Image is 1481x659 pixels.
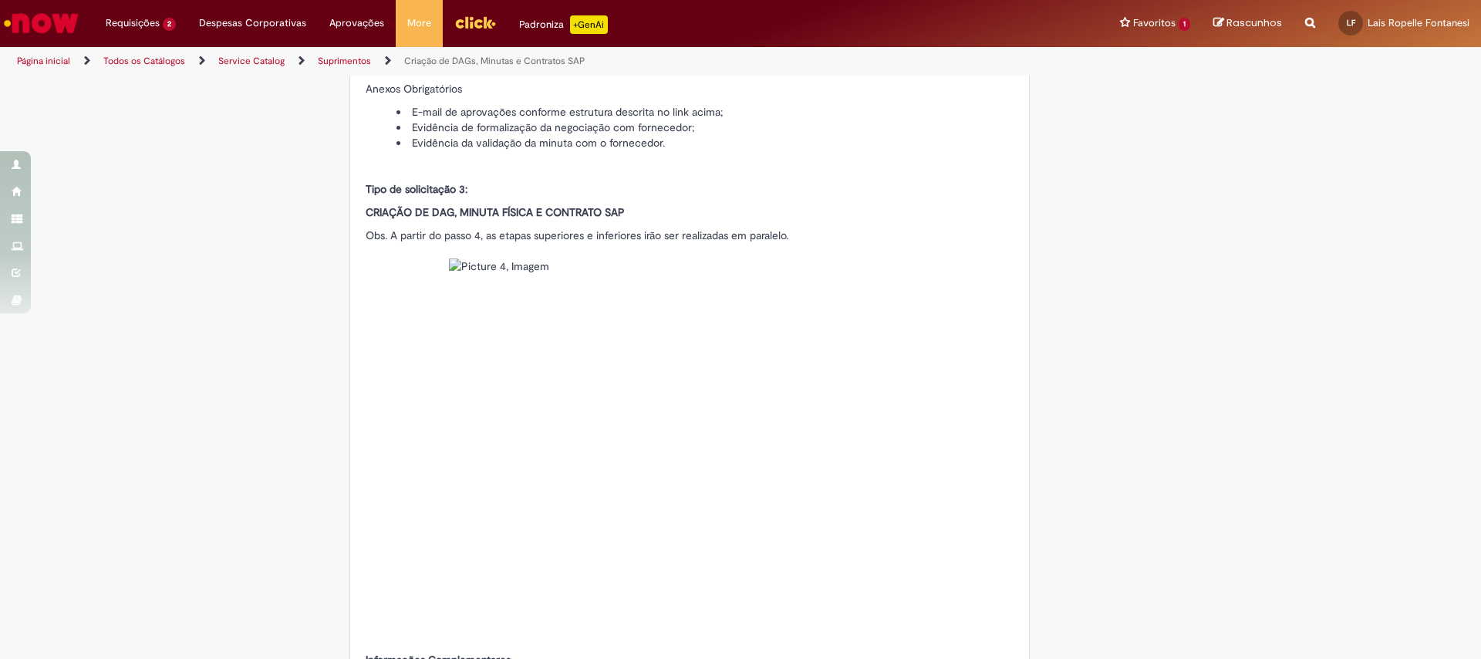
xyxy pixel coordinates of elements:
a: Rascunhos [1213,16,1282,31]
img: ServiceNow [2,8,81,39]
li: Evidência de formalização da negociação com fornecedor; [396,120,1014,135]
span: LF [1347,18,1355,28]
span: 2 [163,18,176,31]
span: 1 [1179,18,1190,31]
ul: Trilhas de página [12,47,976,76]
span: Aprovações [329,15,384,31]
span: Requisições [106,15,160,31]
li: E-mail de aprovações conforme estrutura descrita no link acima; [396,104,1014,120]
span: More [407,15,431,31]
span: Despesas Corporativas [199,15,306,31]
p: Anexos Obrigatórios [366,81,1014,96]
a: Criação de DAGs, Minutas e Contratos SAP [404,55,585,67]
a: Página inicial [17,55,70,67]
li: Evidência da validação da minuta com o fornecedor. [396,135,1014,150]
p: +GenAi [570,15,608,34]
span: Lais Ropelle Fontanesi [1368,16,1469,29]
strong: CRIAÇÃO DE DAG, MINUTA FÍSICA E CONTRATO SAP [366,205,625,219]
img: click_logo_yellow_360x200.png [454,11,496,34]
a: Service Catalog [218,55,285,67]
span: Rascunhos [1226,15,1282,30]
img: Picture 4, Imagem [449,259,930,613]
a: Suprimentos [318,55,371,67]
span: Favoritos [1133,15,1176,31]
strong: Tipo de solicitação 3: [366,182,467,196]
a: Todos os Catálogos [103,55,185,67]
p: Obs. A partir do passo 4, as etapas superiores e inferiores irão ser realizadas em paralelo. [366,228,1014,644]
div: Padroniza [519,15,608,34]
